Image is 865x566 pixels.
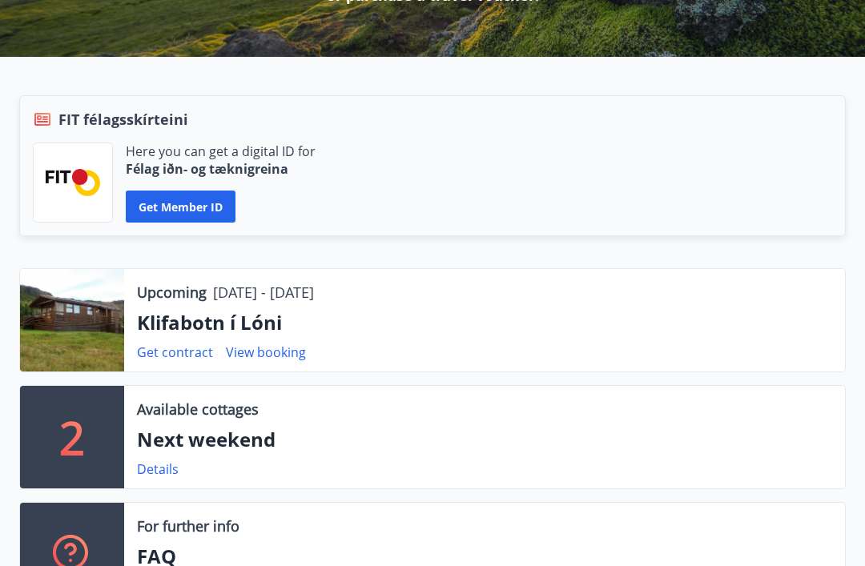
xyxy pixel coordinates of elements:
[46,170,100,196] img: FPQVkF9lTnNbbaRSFyT17YYeljoOGk5m51IhT0bO.png
[126,161,316,179] p: Félag iðn- og tæknigreina
[213,283,314,303] p: [DATE] - [DATE]
[59,407,85,468] p: 2
[137,516,239,537] p: For further info
[137,427,832,454] p: Next weekend
[137,310,832,337] p: Klifabotn í Lóni
[126,143,316,161] p: Here you can get a digital ID for
[137,344,213,362] a: Get contract
[137,461,179,479] a: Details
[137,399,259,420] p: Available cottages
[58,110,188,130] span: FIT félagsskírteini
[137,283,207,303] p: Upcoming
[226,344,306,362] a: View booking
[126,191,235,223] button: Get member ID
